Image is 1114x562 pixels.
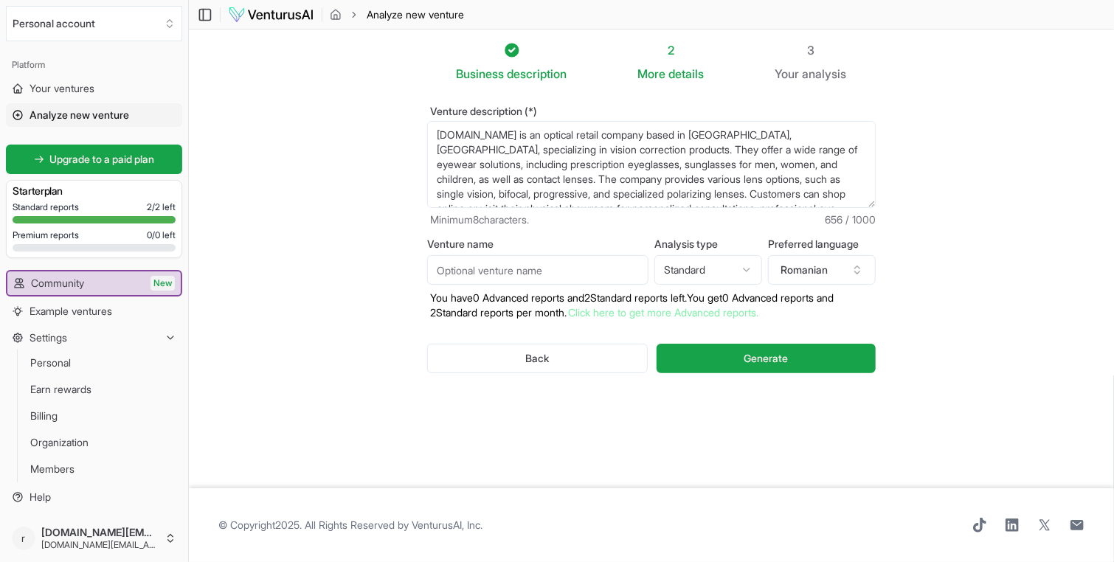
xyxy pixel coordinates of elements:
[654,239,762,249] label: Analysis type
[30,355,71,370] span: Personal
[657,344,876,373] button: Generate
[30,304,112,319] span: Example ventures
[24,404,165,428] a: Billing
[427,291,876,320] p: You have 0 Advanced reports and 2 Standard reports left. Y ou get 0 Advanced reports and 2 Standa...
[24,378,165,401] a: Earn rewards
[6,53,182,77] div: Platform
[24,351,165,375] a: Personal
[775,41,847,59] div: 3
[427,344,648,373] button: Back
[669,66,705,81] span: details
[30,435,89,450] span: Organization
[457,65,505,83] span: Business
[6,145,182,174] a: Upgrade to a paid plan
[13,201,79,213] span: Standard reports
[803,66,847,81] span: analysis
[6,521,182,556] button: r[DOMAIN_NAME][EMAIL_ADDRESS][DOMAIN_NAME][DOMAIN_NAME][EMAIL_ADDRESS][DOMAIN_NAME]
[367,7,464,22] span: Analyze new venture
[825,212,876,227] span: 656 / 1000
[768,239,876,249] label: Preferred language
[412,518,480,531] a: VenturusAI, Inc
[6,485,182,509] a: Help
[768,255,876,285] button: Romanian
[13,184,176,198] h3: Starter plan
[30,108,129,122] span: Analyze new venture
[427,121,876,208] textarea: [DOMAIN_NAME] is an optical retail company based in [GEOGRAPHIC_DATA], [GEOGRAPHIC_DATA], special...
[6,103,182,127] a: Analyze new venture
[218,518,482,532] span: © Copyright 2025 . All Rights Reserved by .
[568,306,758,319] a: Click here to get more Advanced reports.
[427,239,648,249] label: Venture name
[638,65,666,83] span: More
[30,409,58,423] span: Billing
[30,490,51,504] span: Help
[7,271,181,295] a: CommunityNew
[151,276,175,291] span: New
[6,299,182,323] a: Example ventures
[228,6,314,24] img: logo
[30,81,94,96] span: Your ventures
[147,201,176,213] span: 2 / 2 left
[31,276,84,291] span: Community
[30,462,75,476] span: Members
[6,6,182,41] button: Select an organization
[430,212,529,227] span: Minimum 8 characters.
[30,330,67,345] span: Settings
[744,351,788,366] span: Generate
[24,431,165,454] a: Organization
[30,382,91,397] span: Earn rewards
[6,326,182,350] button: Settings
[427,106,876,117] label: Venture description (*)
[12,527,35,550] span: r
[24,457,165,481] a: Members
[41,526,159,539] span: [DOMAIN_NAME][EMAIL_ADDRESS][DOMAIN_NAME]
[41,539,159,551] span: [DOMAIN_NAME][EMAIL_ADDRESS][DOMAIN_NAME]
[508,66,567,81] span: description
[147,229,176,241] span: 0 / 0 left
[6,77,182,100] a: Your ventures
[330,7,464,22] nav: breadcrumb
[427,255,648,285] input: Optional venture name
[638,41,705,59] div: 2
[775,65,800,83] span: Your
[13,229,79,241] span: Premium reports
[50,152,155,167] span: Upgrade to a paid plan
